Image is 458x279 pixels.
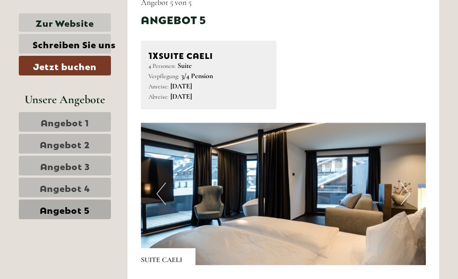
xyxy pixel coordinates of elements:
[141,12,206,27] div: Angebot 5
[148,48,159,61] b: 1x
[40,137,90,150] span: Angebot 2
[148,72,179,80] small: Verpflegung:
[157,183,166,205] button: Previous
[40,203,90,216] span: Angebot 5
[120,7,165,22] div: Dienstag
[170,92,192,101] b: [DATE]
[148,62,176,70] small: 4 Personen:
[19,13,111,32] a: Zur Website
[40,181,90,194] span: Angebot 4
[178,61,192,70] b: Suite
[170,82,192,91] b: [DATE]
[41,116,89,128] span: Angebot 1
[13,43,127,50] small: 20:20
[141,248,195,265] div: SUITE CAELI
[13,26,127,33] div: [GEOGRAPHIC_DATA]
[401,183,410,205] button: Next
[223,231,285,251] button: Senden
[7,24,131,51] div: Guten Tag, wie können wir Ihnen helfen?
[148,93,169,100] small: Abreise:
[148,83,169,90] small: Anreise:
[148,48,269,61] div: SUITE CAELI
[181,71,213,80] b: 3/4 Pension
[19,91,111,108] div: Unsere Angebote
[19,34,111,54] a: Schreiben Sie uns
[19,56,111,75] a: Jetzt buchen
[40,159,90,172] span: Angebot 3
[141,123,426,265] img: image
